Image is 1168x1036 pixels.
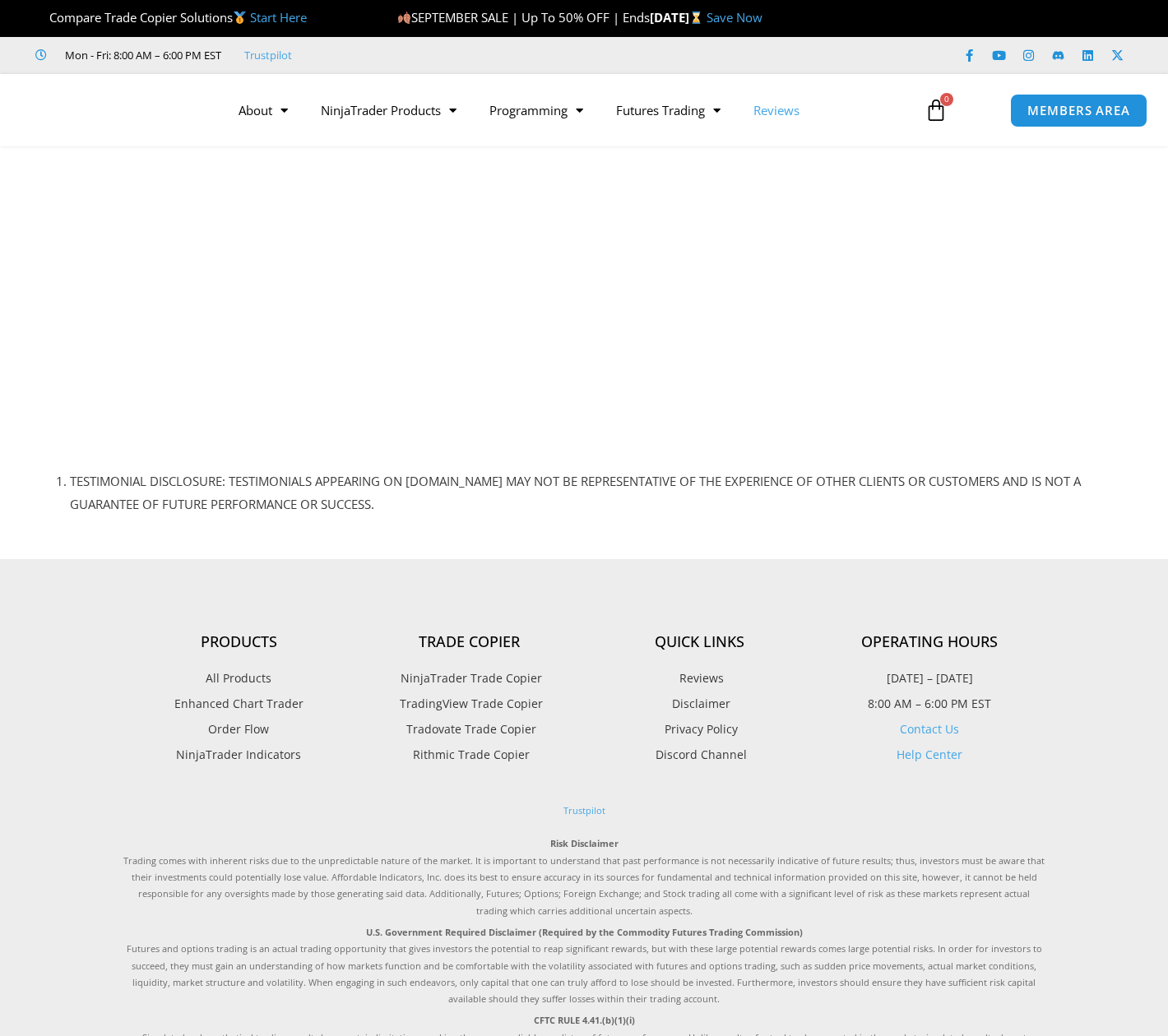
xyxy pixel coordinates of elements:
p: [DATE] – [DATE] [814,668,1045,689]
span: 0 [940,93,953,106]
span: Order Flow [208,719,269,740]
strong: U.S. Government Required Disclaimer (Required by the Commodity Futures Trading Commission) [366,926,803,938]
a: NinjaTrader Products [304,91,473,129]
h4: Products [123,633,354,651]
span: Compare Trade Copier Solutions [35,9,307,25]
a: Order Flow [123,719,354,740]
span: Mon - Fri: 8:00 AM – 6:00 PM EST [61,45,221,65]
a: Futures Trading [600,91,737,129]
span: Discord Channel [651,744,747,765]
a: Start Here [250,9,307,25]
span: MEMBERS AREA [1027,104,1130,117]
img: LogoAI | Affordable Indicators – NinjaTrader [27,81,204,140]
a: Trustpilot [563,804,605,816]
a: Help Center [897,747,962,762]
span: Enhanced Chart Trader [174,693,304,715]
a: Discord Channel [584,744,814,765]
span: All Products [206,668,271,689]
span: Rithmic Trade Copier [409,744,530,765]
a: Contact Us [900,721,959,737]
a: 0 [900,86,972,134]
span: Privacy Policy [660,719,738,740]
nav: Menu [222,91,911,129]
span: TradingView Trade Copier [396,693,543,715]
a: MEMBERS AREA [1010,94,1147,127]
a: Trustpilot [244,45,292,65]
h4: Trade Copier [354,633,584,651]
a: Disclaimer [584,693,814,715]
span: Tradovate Trade Copier [402,719,536,740]
strong: Risk Disclaimer [550,837,619,849]
a: NinjaTrader Indicators [123,744,354,765]
img: 🥇 [234,12,246,24]
h4: Quick Links [584,633,814,651]
a: All Products [123,668,354,689]
span: NinjaTrader Indicators [176,744,301,765]
strong: CFTC RULE 4.41.(b)(1)(i) [534,1014,635,1026]
p: Trading comes with inherent risks due to the unpredictable nature of the market. It is important ... [123,835,1045,919]
a: NinjaTrader Trade Copier [354,668,584,689]
span: Reviews [675,668,724,689]
span: NinjaTrader Trade Copier [396,668,542,689]
a: Programming [473,91,600,129]
img: 🍂 [398,12,410,24]
strong: [DATE] [650,9,707,25]
a: Enhanced Chart Trader [123,693,354,715]
p: Futures and options trading is an actual trading opportunity that gives investors the potential t... [123,924,1045,1008]
a: Reviews [737,91,816,129]
h4: Operating Hours [814,633,1045,651]
p: 8:00 AM – 6:00 PM EST [814,693,1045,715]
span: SEPTEMBER SALE | Up To 50% OFF | Ends [397,9,650,25]
a: About [222,91,304,129]
li: TESTIMONIAL DISCLOSURE: TESTIMONIALS APPEARING ON [DOMAIN_NAME] MAY NOT BE REPRESENTATIVE OF THE ... [70,470,1135,516]
img: 🏆 [36,12,49,24]
a: Tradovate Trade Copier [354,719,584,740]
a: Privacy Policy [584,719,814,740]
a: Save Now [707,9,762,25]
a: Reviews [584,668,814,689]
span: Disclaimer [668,693,730,715]
a: Rithmic Trade Copier [354,744,584,765]
a: TradingView Trade Copier [354,693,584,715]
img: ⌛ [690,12,702,24]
